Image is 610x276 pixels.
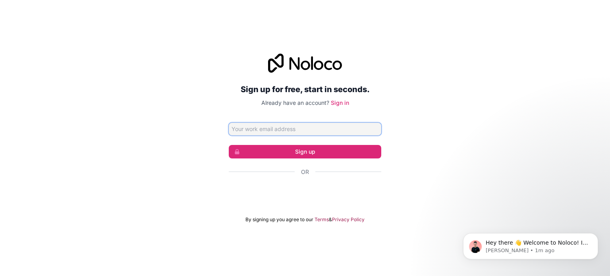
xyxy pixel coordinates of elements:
[225,185,385,202] iframe: Botón Iniciar sesión con Google
[315,216,329,223] a: Terms
[329,216,332,223] span: &
[451,216,610,272] iframe: Intercom notifications message
[261,99,329,106] span: Already have an account?
[331,99,349,106] a: Sign in
[301,168,309,176] span: Or
[332,216,365,223] a: Privacy Policy
[229,123,381,135] input: Email address
[245,216,313,223] span: By signing up you agree to our
[229,145,381,158] button: Sign up
[229,82,381,97] h2: Sign up for free, start in seconds.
